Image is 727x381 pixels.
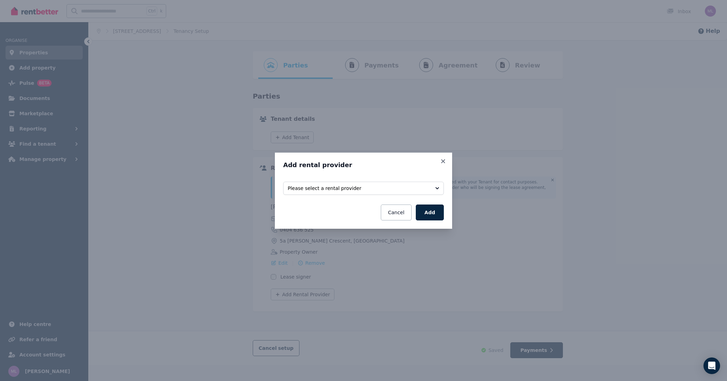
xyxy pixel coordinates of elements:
span: Please select a rental provider [288,185,430,192]
button: Add [416,205,444,220]
button: Please select a rental provider [283,182,444,195]
h3: Add rental provider [283,161,444,169]
div: Open Intercom Messenger [703,357,720,374]
button: Cancel [381,205,412,220]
